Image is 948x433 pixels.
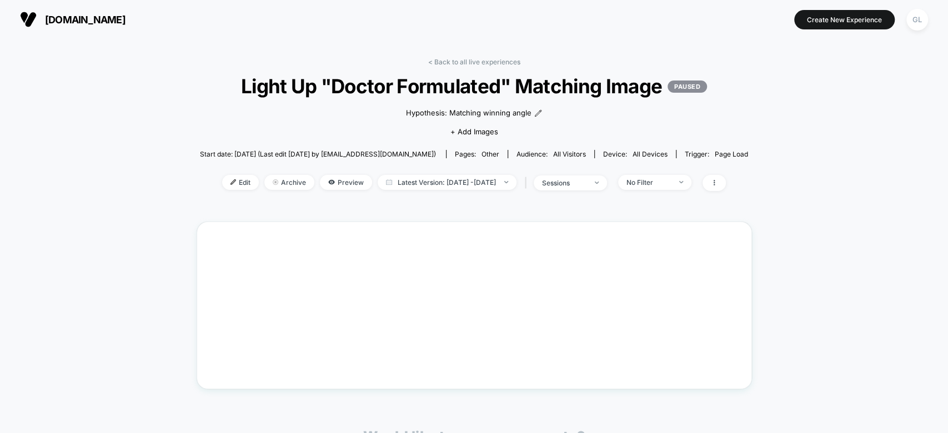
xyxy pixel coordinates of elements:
span: Device: [594,150,676,158]
span: Edit [222,175,259,190]
img: edit [230,179,236,185]
div: Pages: [455,150,499,158]
img: end [273,179,278,185]
button: [DOMAIN_NAME] [17,11,129,28]
div: No Filter [626,178,671,187]
img: calendar [386,179,392,185]
button: GL [903,8,931,31]
img: end [679,181,683,183]
span: All Visitors [553,150,586,158]
span: Light Up "Doctor Formulated" Matching Image [228,74,721,98]
span: [DOMAIN_NAME] [45,14,126,26]
p: PAUSED [668,80,707,93]
span: all devices [633,150,668,158]
img: end [595,182,599,184]
div: sessions [542,179,586,187]
span: Preview [320,175,372,190]
span: Archive [264,175,314,190]
div: Trigger: [685,150,748,158]
span: Latest Version: [DATE] - [DATE] [378,175,516,190]
span: other [481,150,499,158]
span: Start date: [DATE] (Last edit [DATE] by [EMAIL_ADDRESS][DOMAIN_NAME]) [200,150,436,158]
a: < Back to all live experiences [428,58,520,66]
button: Create New Experience [794,10,895,29]
img: end [504,181,508,183]
span: Hypothesis: Matching winning angle [406,108,531,119]
span: + Add Images [450,127,498,136]
img: Visually logo [20,11,37,28]
div: GL [906,9,928,31]
div: Audience: [516,150,586,158]
span: | [522,175,534,191]
span: Page Load [715,150,748,158]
